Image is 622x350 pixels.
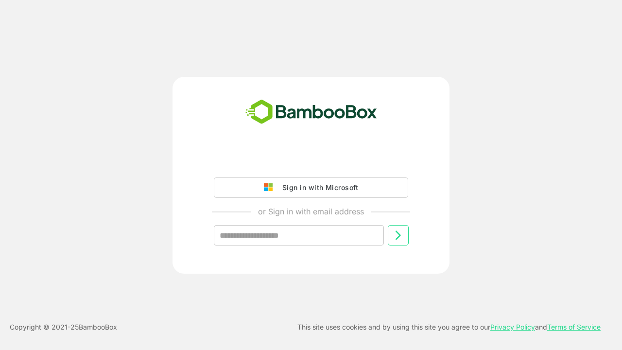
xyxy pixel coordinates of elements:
button: Sign in with Microsoft [214,177,408,198]
a: Privacy Policy [490,323,535,331]
iframe: Sign in with Google Button [209,150,413,172]
img: google [264,183,277,192]
div: Sign in with Microsoft [277,181,358,194]
p: This site uses cookies and by using this site you agree to our and [297,321,601,333]
p: Copyright © 2021- 25 BambooBox [10,321,117,333]
img: bamboobox [240,96,382,128]
a: Terms of Service [547,323,601,331]
p: or Sign in with email address [258,206,364,217]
